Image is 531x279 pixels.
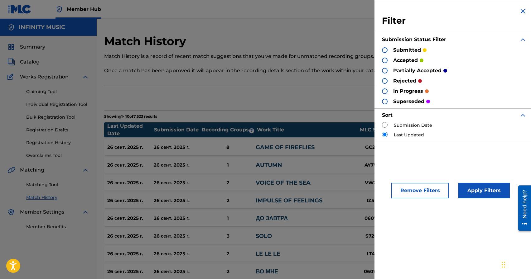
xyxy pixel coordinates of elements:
div: IZ5K7C [352,197,399,204]
div: MLC Song Code [357,126,404,134]
img: close [519,7,527,15]
div: 3 [200,233,256,240]
a: VOICE OF THE SEA [256,179,311,186]
div: 8 [200,144,256,151]
div: 26 сент. 2025 г. [154,215,200,222]
a: Claiming Tool [26,88,89,95]
p: Match History is a record of recent match suggestions that you've made for unmatched recording gr... [104,53,427,60]
span: Catalog [20,58,40,66]
div: 26 сент. 2025 г. [107,233,154,240]
img: MLC Logo [7,5,31,14]
div: Виджет чата [500,249,531,279]
img: Member Settings [7,208,15,216]
div: 2 [200,250,256,258]
div: Recording Groups [201,126,257,134]
img: expand [519,111,527,119]
div: Last Updated Date [107,122,154,137]
div: 26 сент. 2025 г. [107,162,154,169]
p: Once a match has been approved it will appear in the recording details section of the work within... [104,67,427,74]
button: Remove Filters [391,183,449,198]
div: 26 сент. 2025 г. [154,233,200,240]
img: expand [82,208,89,216]
img: expand [82,166,89,174]
div: 2 [200,179,256,187]
div: AY7WDX [352,162,399,169]
div: 060WGV [352,215,399,222]
p: superseded [393,98,424,105]
div: Перетащить [502,255,505,274]
a: AUTUMN [256,162,282,168]
a: SummarySummary [7,43,45,51]
span: Works Registration [20,73,69,81]
img: expand [82,73,89,81]
span: Summary [20,43,45,51]
a: LE LE LE [256,250,280,257]
div: 26 сент. 2025 г. [107,250,154,258]
img: Matching [7,166,15,174]
div: 26 сент. 2025 г. [154,179,200,187]
p: Showing 1 - 10 of 7 523 results [104,114,157,119]
div: Work Title [257,126,357,134]
iframe: Chat Widget [500,249,531,279]
a: Registration Drafts [26,127,89,133]
a: ВО МНЕ [256,268,278,275]
label: Submission Date [394,122,432,129]
p: partially accepted [393,67,442,74]
img: Works Registration [7,73,16,81]
div: GC2QPZ [352,144,399,151]
img: Top Rightsholder [56,6,63,13]
img: Catalog [7,58,15,66]
h2: Match History [104,34,189,48]
div: 26 сент. 2025 г. [107,197,154,204]
div: 26 сент. 2025 г. [107,215,154,222]
div: 1 [200,215,256,222]
button: Apply Filters [458,183,510,198]
a: Overclaims Tool [26,152,89,159]
div: 2 [200,268,256,275]
div: 060WFW [352,268,399,275]
div: 1 [200,162,256,169]
div: 26 сент. 2025 г. [154,250,200,258]
div: Submission Date [154,126,201,134]
h3: Filter [382,15,527,26]
label: Last Updated [394,132,424,138]
a: ДО ЗАВТРА [256,215,288,222]
div: 26 сент. 2025 г. [107,268,154,275]
iframe: Resource Center [514,183,531,233]
strong: Sort [382,112,393,118]
div: 26 сент. 2025 г. [154,144,200,151]
div: 26 сент. 2025 г. [154,197,200,204]
span: Member Settings [20,208,64,216]
p: submitted [393,46,421,54]
strong: Submission Status Filter [382,36,446,42]
a: SOLO [256,233,272,239]
div: 26 сент. 2025 г. [107,179,154,187]
div: 26 сент. 2025 г. [154,268,200,275]
a: CatalogCatalog [7,58,40,66]
div: LT4CZ2 [352,250,399,258]
span: ? [249,128,254,133]
p: in progress [393,87,423,95]
img: expand [519,36,527,43]
p: rejected [393,77,416,85]
a: Bulk Registration Tool [26,114,89,121]
a: Member Benefits [26,224,89,230]
a: IMPULSE OF FEELINGS [256,197,322,204]
a: Matching Tool [26,182,89,188]
div: 26 сент. 2025 г. [154,162,200,169]
a: Registration History [26,139,89,146]
div: VW2NE3 [352,179,399,187]
a: Match History [26,194,89,201]
a: GAME OF FIREFLIES [256,144,315,151]
img: Summary [7,43,15,51]
div: 26 сент. 2025 г. [107,144,154,151]
a: Individual Registration Tool [26,101,89,108]
span: Matching [20,166,44,174]
div: 2 [200,197,256,204]
h5: INFINITY MUSIC [19,24,65,31]
div: S72QDR [352,233,399,240]
img: Accounts [7,24,15,31]
span: Member Hub [67,6,101,13]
